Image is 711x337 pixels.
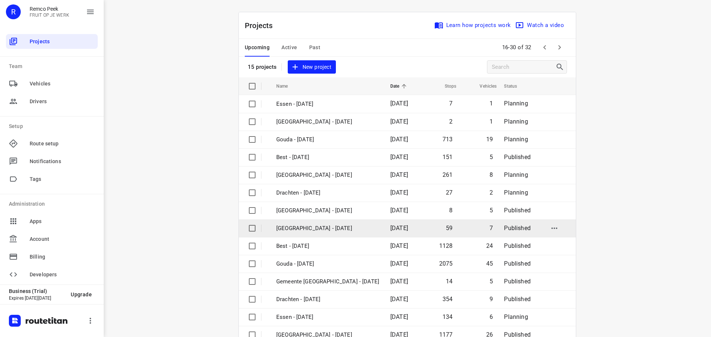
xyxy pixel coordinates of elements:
span: 16-30 of 32 [499,40,535,55]
p: Remco Peek [30,6,69,12]
span: Published [504,207,531,214]
span: 5 [490,207,493,214]
p: Gouda - Thursday [276,135,379,144]
span: [DATE] [390,296,408,303]
span: 14 [446,278,453,285]
span: 2 [490,189,493,196]
p: Essen - Friday [276,100,379,108]
span: 151 [443,154,453,161]
span: Published [504,242,531,249]
span: 1 [490,118,493,125]
p: Gemeente Rotterdam - Thursday [276,206,379,215]
span: [DATE] [390,171,408,178]
span: Drivers [30,98,95,105]
span: [DATE] [390,118,408,125]
span: 7 [449,100,453,107]
span: Planning [504,118,528,125]
span: [DATE] [390,260,408,267]
span: 261 [443,171,453,178]
p: Gemeente Rotterdam - Wednesday [276,277,379,286]
span: Vehicles [470,82,497,91]
span: [DATE] [390,136,408,143]
p: FRUIT OP JE WERK [30,13,69,18]
button: New project [288,60,336,74]
span: [DATE] [390,242,408,249]
span: Name [276,82,298,91]
div: R [6,4,21,19]
span: Published [504,260,531,267]
span: [DATE] [390,154,408,161]
span: Planning [504,313,528,320]
button: Upgrade [65,288,98,301]
span: [DATE] [390,225,408,232]
span: Past [309,43,321,52]
span: Billing [30,253,95,261]
div: Tags [6,172,98,186]
div: Route setup [6,136,98,151]
span: 354 [443,296,453,303]
span: Published [504,154,531,161]
span: 8 [449,207,453,214]
span: Status [504,82,527,91]
span: 2075 [439,260,453,267]
span: 134 [443,313,453,320]
span: 5 [490,278,493,285]
span: Previous Page [537,40,552,55]
span: 8 [490,171,493,178]
div: Developers [6,267,98,282]
p: 15 projects [248,64,277,70]
p: Projects [245,20,279,31]
span: Planning [504,136,528,143]
span: [DATE] [390,313,408,320]
p: Best - Thursday [276,153,379,162]
span: 6 [490,313,493,320]
span: 1128 [439,242,453,249]
p: Best - Wednesday [276,242,379,250]
span: Account [30,235,95,243]
span: 7 [490,225,493,232]
span: Upcoming [245,43,270,52]
span: Published [504,296,531,303]
span: Notifications [30,158,95,165]
p: Gouda - Wednesday [276,260,379,268]
span: 19 [486,136,493,143]
p: Team [9,63,98,70]
p: Antwerpen - Thursday [276,118,379,126]
span: New project [292,63,331,72]
p: Business (Trial) [9,288,65,294]
span: 9 [490,296,493,303]
span: Stops [435,82,457,91]
p: Setup [9,122,98,130]
div: Vehicles [6,76,98,91]
span: Projects [30,38,95,46]
span: Active [281,43,297,52]
span: [DATE] [390,207,408,214]
span: [DATE] [390,278,408,285]
div: Search [555,63,567,71]
p: Drachten - Wednesday [276,295,379,304]
div: Apps [6,214,98,229]
span: Developers [30,271,95,279]
div: Projects [6,34,98,49]
span: Planning [504,100,528,107]
span: 45 [486,260,493,267]
span: Planning [504,171,528,178]
span: Upgrade [71,291,92,297]
input: Search projects [492,61,555,73]
span: 5 [490,154,493,161]
span: 1 [490,100,493,107]
span: Vehicles [30,80,95,88]
span: Route setup [30,140,95,148]
span: 2 [449,118,453,125]
span: 713 [443,136,453,143]
div: Notifications [6,154,98,169]
p: Essen - Wednesday [276,313,379,321]
div: Billing [6,249,98,264]
span: Tags [30,175,95,183]
span: Published [504,225,531,232]
span: Date [390,82,409,91]
p: Drachten - Thursday [276,189,379,197]
span: 27 [446,189,453,196]
p: Administration [9,200,98,208]
span: 59 [446,225,453,232]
